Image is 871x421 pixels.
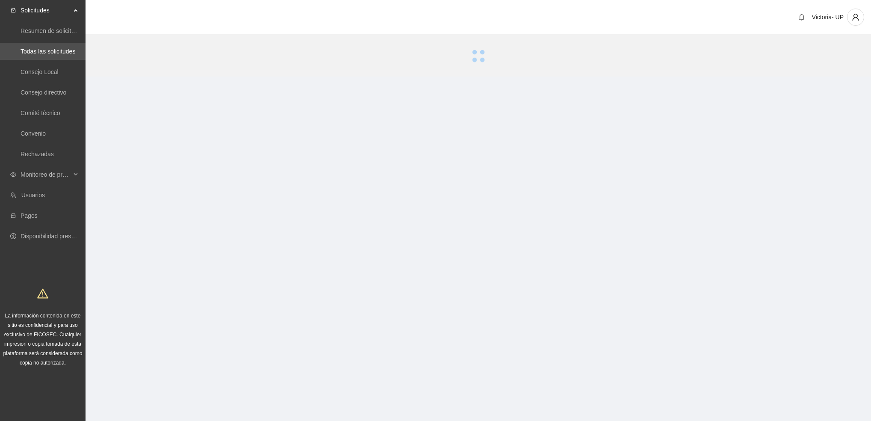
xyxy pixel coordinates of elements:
[21,2,71,19] span: Solicitudes
[21,130,46,137] a: Convenio
[10,172,16,178] span: eye
[847,9,864,26] button: user
[21,68,59,75] a: Consejo Local
[10,7,16,13] span: inbox
[37,288,48,299] span: warning
[21,166,71,183] span: Monitoreo de proyectos
[847,13,864,21] span: user
[21,89,66,96] a: Consejo directivo
[21,192,45,199] a: Usuarios
[21,151,54,157] a: Rechazadas
[21,212,38,219] a: Pagos
[812,14,844,21] span: Victoria- UP
[795,14,808,21] span: bell
[3,313,83,366] span: La información contenida en este sitio es confidencial y para uso exclusivo de FICOSEC. Cualquier...
[21,110,60,116] a: Comité técnico
[21,27,117,34] a: Resumen de solicitudes por aprobar
[21,233,94,240] a: Disponibilidad presupuestal
[21,48,75,55] a: Todas las solicitudes
[795,10,809,24] button: bell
